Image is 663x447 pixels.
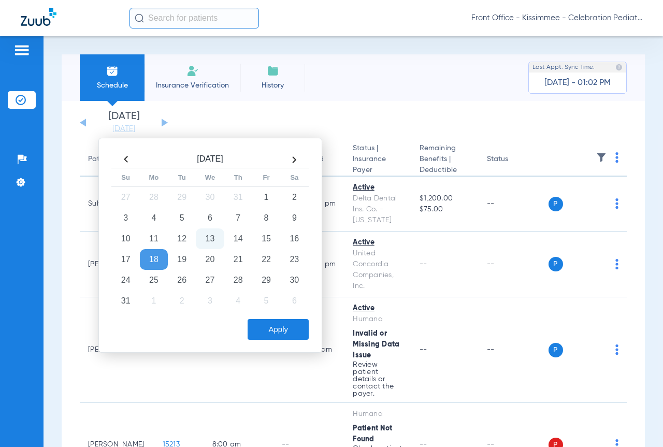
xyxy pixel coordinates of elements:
th: Status [479,143,549,177]
td: -- [479,232,549,297]
div: Delta Dental Ins. Co. - [US_STATE] [353,193,403,226]
input: Search for patients [129,8,259,28]
td: -- [479,297,549,403]
img: Schedule [106,65,119,77]
img: History [267,65,279,77]
span: P [549,197,563,211]
span: $75.00 [420,204,470,215]
div: Patient Name [88,154,134,165]
span: Last Appt. Sync Time: [532,62,595,73]
span: Front Office - Kissimmee - Celebration Pediatric Dentistry [471,13,642,23]
span: Insurance Verification [152,80,233,91]
td: -- [479,177,549,232]
div: Active [353,182,403,193]
span: Insurance Payer [353,154,403,176]
p: Review patient details or contact the payer. [353,361,403,397]
div: United Concordia Companies, Inc. [353,248,403,292]
th: Status | [344,143,411,177]
span: P [549,257,563,271]
img: group-dot-blue.svg [615,259,618,269]
img: Search Icon [135,13,144,23]
iframe: Chat Widget [611,397,663,447]
button: Apply [248,319,309,340]
th: Remaining Benefits | [411,143,479,177]
div: Humana [353,409,403,420]
div: Active [353,237,403,248]
span: Invalid or Missing Data Issue [353,330,399,359]
div: Active [353,303,403,314]
img: group-dot-blue.svg [615,152,618,163]
img: filter.svg [596,152,607,163]
div: Patient Name [88,154,146,165]
img: group-dot-blue.svg [615,198,618,209]
img: Zuub Logo [21,8,56,26]
img: hamburger-icon [13,44,30,56]
img: group-dot-blue.svg [615,344,618,355]
a: [DATE] [93,124,155,134]
li: [DATE] [93,111,155,134]
div: Humana [353,314,403,325]
span: Schedule [88,80,137,91]
span: Deductible [420,165,470,176]
span: [DATE] - 01:02 PM [544,78,611,88]
span: -- [420,261,427,268]
th: [DATE] [140,151,280,168]
span: Patient Not Found [353,425,392,443]
span: -- [420,346,427,353]
span: P [549,343,563,357]
span: History [248,80,297,91]
img: last sync help info [615,64,623,71]
img: Manual Insurance Verification [186,65,199,77]
span: $1,200.00 [420,193,470,204]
